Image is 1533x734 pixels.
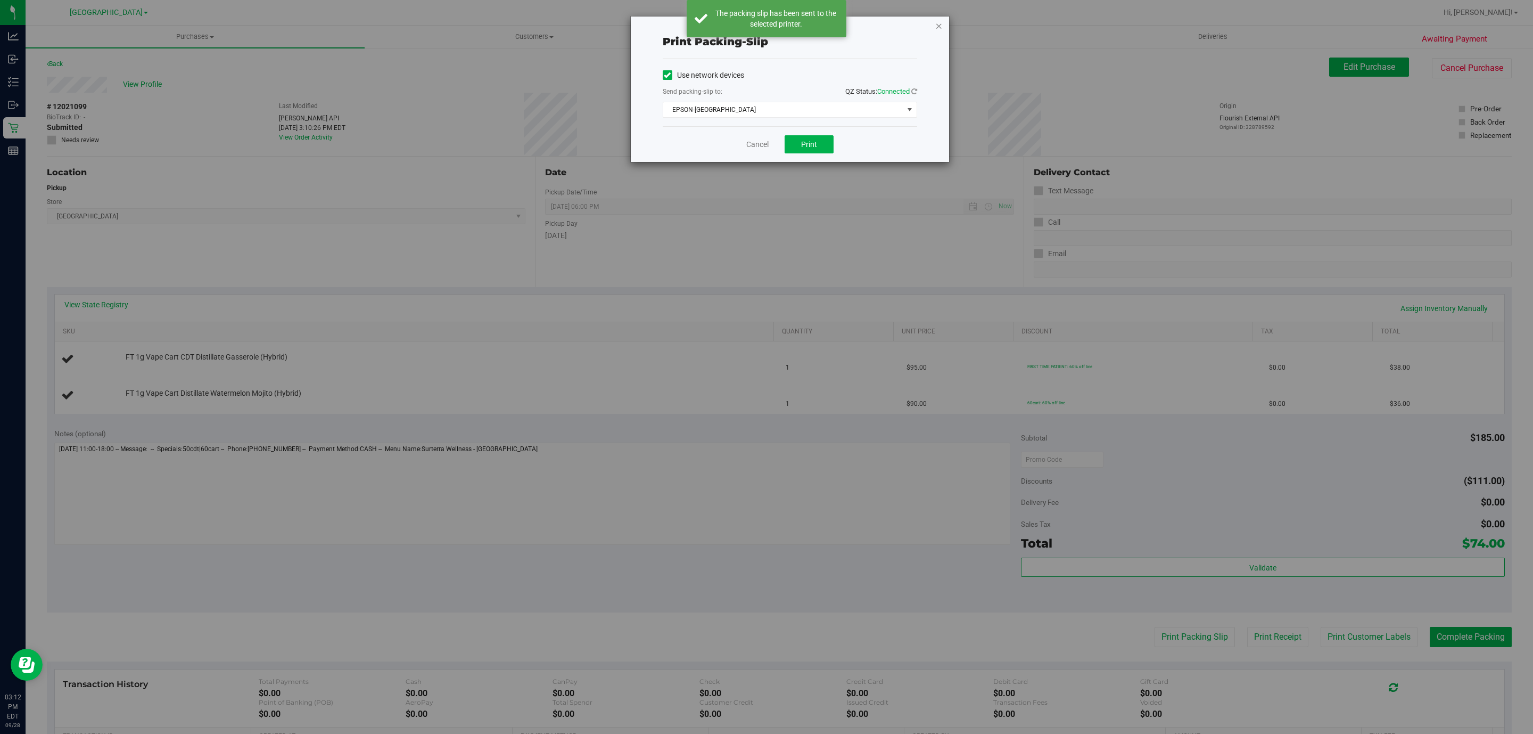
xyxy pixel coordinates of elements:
button: Print [785,135,834,153]
label: Send packing-slip to: [663,87,722,96]
span: Print packing-slip [663,35,768,48]
span: EPSON-[GEOGRAPHIC_DATA] [663,102,903,117]
div: The packing slip has been sent to the selected printer. [713,8,838,29]
label: Use network devices [663,70,744,81]
span: QZ Status: [845,87,917,95]
span: Print [801,140,817,149]
span: Connected [877,87,910,95]
span: select [903,102,916,117]
a: Cancel [746,139,769,150]
iframe: Resource center [11,649,43,681]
